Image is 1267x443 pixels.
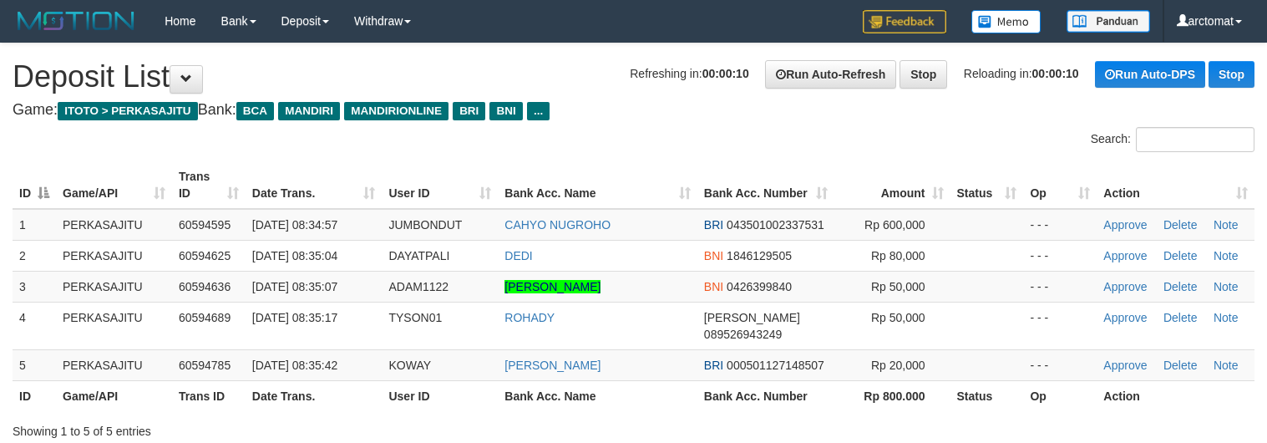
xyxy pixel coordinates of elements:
a: Delete [1163,249,1197,262]
span: [DATE] 08:35:42 [252,359,337,372]
span: [DATE] 08:35:04 [252,249,337,262]
a: [PERSON_NAME] [504,280,601,293]
span: Rp 20,000 [871,359,925,372]
span: MANDIRI [278,102,340,120]
a: Approve [1103,280,1147,293]
span: Copy 0426399840 to clipboard [727,280,792,293]
td: - - - [1023,240,1097,271]
span: JUMBONDUT [388,218,462,232]
span: ADAM1122 [388,280,449,293]
h1: Deposit List [13,60,1254,94]
a: Approve [1103,249,1147,262]
th: ID: activate to sort column descending [13,161,56,209]
span: 60594785 [179,359,231,372]
span: [DATE] 08:34:57 [252,218,337,232]
img: panduan.png [1067,10,1150,33]
th: Amount: activate to sort column ascending [834,161,950,209]
a: Stop [900,60,947,89]
td: - - - [1023,271,1097,302]
span: BNI [704,249,723,262]
th: Bank Acc. Number [697,380,834,411]
span: 60594625 [179,249,231,262]
span: ITOTO > PERKASAJITU [58,102,198,120]
td: 1 [13,209,56,241]
td: PERKASAJITU [56,271,172,302]
img: MOTION_logo.png [13,8,139,33]
span: Copy 1846129505 to clipboard [727,249,792,262]
td: - - - [1023,349,1097,380]
span: BRI [704,359,723,372]
span: BNI [489,102,522,120]
span: 60594636 [179,280,231,293]
a: Approve [1103,359,1147,372]
h4: Game: Bank: [13,102,1254,119]
strong: 00:00:10 [1032,67,1079,80]
th: Trans ID [172,380,246,411]
td: PERKASAJITU [56,240,172,271]
th: Status [950,380,1024,411]
th: Action [1097,380,1254,411]
a: Stop [1209,61,1254,88]
a: ROHADY [504,311,555,324]
a: Delete [1163,280,1197,293]
span: MANDIRIONLINE [344,102,449,120]
a: Note [1214,280,1239,293]
a: Note [1214,218,1239,232]
span: Copy 043501002337531 to clipboard [727,218,824,232]
th: Action: activate to sort column ascending [1097,161,1254,209]
td: 4 [13,302,56,349]
th: Bank Acc. Number: activate to sort column ascending [697,161,834,209]
a: DEDI [504,249,532,262]
span: TYSON01 [388,311,442,324]
th: Bank Acc. Name [498,380,697,411]
td: - - - [1023,209,1097,241]
th: Game/API: activate to sort column ascending [56,161,172,209]
td: PERKASAJITU [56,302,172,349]
a: Delete [1163,218,1197,232]
th: Date Trans.: activate to sort column ascending [246,161,383,209]
span: [DATE] 08:35:17 [252,311,337,324]
span: Copy 000501127148507 to clipboard [727,359,824,372]
span: BRI [453,102,485,120]
th: Trans ID: activate to sort column ascending [172,161,246,209]
a: Run Auto-Refresh [765,60,896,89]
img: Feedback.jpg [863,10,946,33]
a: Run Auto-DPS [1095,61,1205,88]
td: 2 [13,240,56,271]
a: Approve [1103,311,1147,324]
span: [PERSON_NAME] [704,311,800,324]
span: Copy 089526943249 to clipboard [704,328,782,341]
th: Game/API [56,380,172,411]
span: 60594595 [179,218,231,232]
div: Showing 1 to 5 of 5 entries [13,416,515,440]
span: Rp 80,000 [871,249,925,262]
a: Note [1214,249,1239,262]
span: ... [527,102,550,120]
td: 3 [13,271,56,302]
span: 60594689 [179,311,231,324]
a: Delete [1163,359,1197,372]
th: User ID: activate to sort column ascending [382,161,498,209]
span: KOWAY [388,359,431,372]
span: Rp 50,000 [871,311,925,324]
th: User ID [382,380,498,411]
td: - - - [1023,302,1097,349]
a: [PERSON_NAME] [504,359,601,372]
td: PERKASAJITU [56,349,172,380]
span: BCA [236,102,274,120]
span: Rp 50,000 [871,280,925,293]
a: Note [1214,359,1239,372]
a: CAHYO NUGROHO [504,218,611,232]
th: Op: activate to sort column ascending [1023,161,1097,209]
span: [DATE] 08:35:07 [252,280,337,293]
th: Op [1023,380,1097,411]
th: Status: activate to sort column ascending [950,161,1024,209]
input: Search: [1136,127,1254,152]
th: Rp 800.000 [834,380,950,411]
label: Search: [1091,127,1254,152]
span: DAYATPALI [388,249,449,262]
img: Button%20Memo.svg [971,10,1041,33]
a: Note [1214,311,1239,324]
span: BNI [704,280,723,293]
th: Bank Acc. Name: activate to sort column ascending [498,161,697,209]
